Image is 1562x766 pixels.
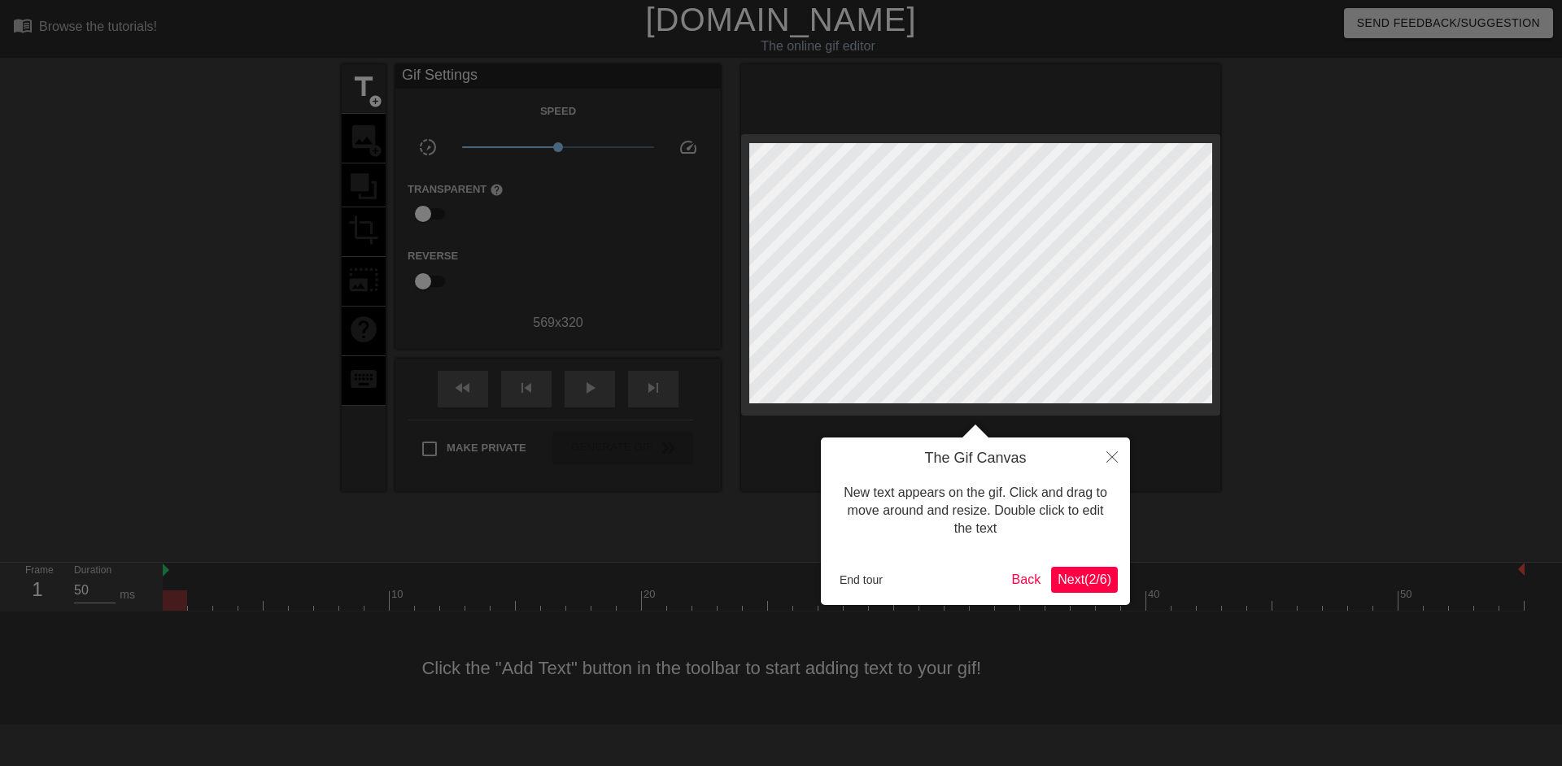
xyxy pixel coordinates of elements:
[833,468,1118,555] div: New text appears on the gif. Click and drag to move around and resize. Double click to edit the text
[1094,437,1130,475] button: Close
[833,568,889,592] button: End tour
[1006,567,1048,593] button: Back
[833,450,1118,468] h4: The Gif Canvas
[1051,567,1118,593] button: Next
[1058,572,1111,586] span: Next ( 2 / 6 )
